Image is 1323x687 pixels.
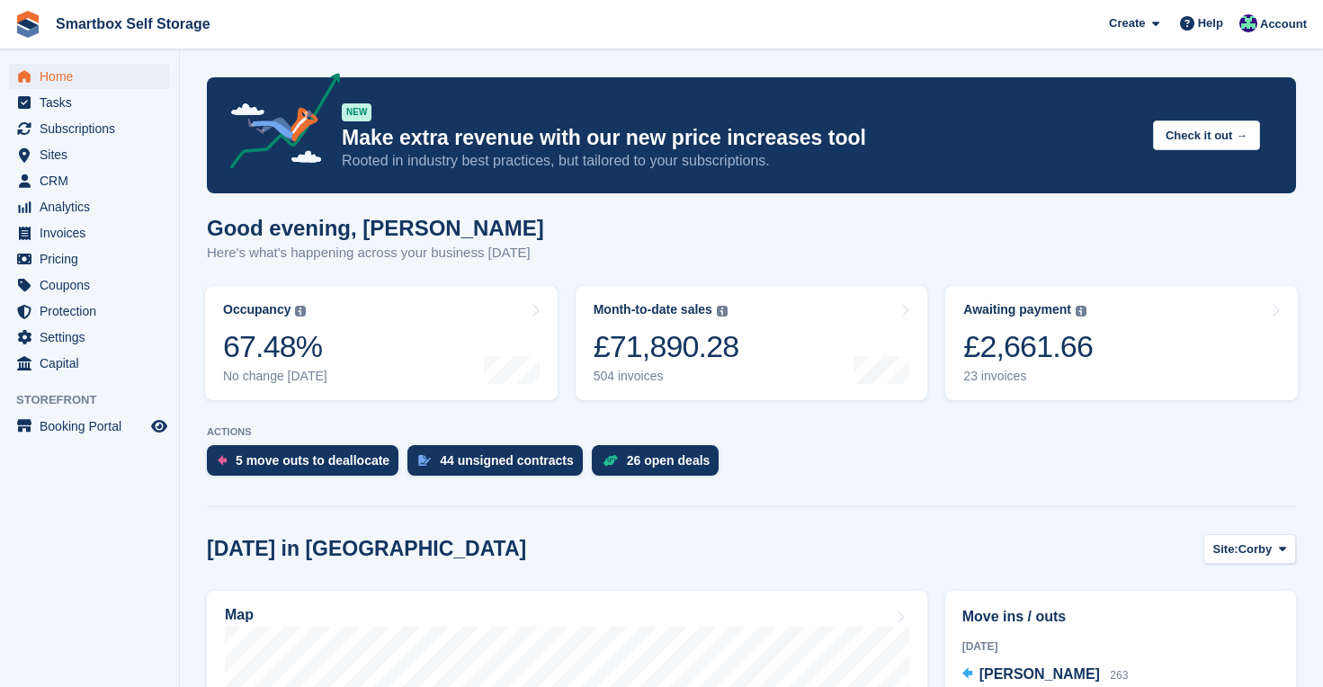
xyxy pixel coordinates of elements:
div: 44 unsigned contracts [440,453,574,468]
span: Capital [40,351,147,376]
button: Check it out → [1153,120,1260,150]
div: NEW [342,103,371,121]
a: menu [9,246,170,272]
a: menu [9,414,170,439]
span: Pricing [40,246,147,272]
span: Subscriptions [40,116,147,141]
a: 26 open deals [592,445,729,485]
div: 504 invoices [594,369,739,384]
a: menu [9,64,170,89]
a: Smartbox Self Storage [49,9,218,39]
button: Site: Corby [1203,534,1296,564]
span: Tasks [40,90,147,115]
div: [DATE] [962,638,1279,655]
a: menu [9,272,170,298]
a: menu [9,325,170,350]
img: move_outs_to_deallocate_icon-f764333ba52eb49d3ac5e1228854f67142a1ed5810a6f6cc68b1a99e826820c5.svg [218,455,227,466]
div: £71,890.28 [594,328,739,365]
span: Site: [1213,540,1238,558]
img: icon-info-grey-7440780725fd019a000dd9b08b2336e03edf1995a4989e88bcd33f0948082b44.svg [295,306,306,317]
a: menu [9,194,170,219]
a: Preview store [148,415,170,437]
img: deal-1b604bf984904fb50ccaf53a9ad4b4a5d6e5aea283cecdc64d6e3604feb123c2.svg [603,454,618,467]
span: Help [1198,14,1223,32]
h1: Good evening, [PERSON_NAME] [207,216,544,240]
span: [PERSON_NAME] [979,666,1100,682]
span: Settings [40,325,147,350]
span: Invoices [40,220,147,245]
img: contract_signature_icon-13c848040528278c33f63329250d36e43548de30e8caae1d1a13099fd9432cc5.svg [418,455,431,466]
div: Awaiting payment [963,302,1071,317]
img: stora-icon-8386f47178a22dfd0bd8f6a31ec36ba5ce8667c1dd55bd0f319d3a0aa187defe.svg [14,11,41,38]
p: Rooted in industry best practices, but tailored to your subscriptions. [342,151,1139,171]
a: menu [9,299,170,324]
a: menu [9,220,170,245]
a: Occupancy 67.48% No change [DATE] [205,286,558,400]
a: menu [9,116,170,141]
div: Month-to-date sales [594,302,712,317]
span: Protection [40,299,147,324]
span: CRM [40,168,147,193]
span: Home [40,64,147,89]
p: Here's what's happening across your business [DATE] [207,243,544,263]
span: Sites [40,142,147,167]
a: menu [9,168,170,193]
a: menu [9,351,170,376]
a: 5 move outs to deallocate [207,445,407,485]
div: 26 open deals [627,453,711,468]
p: ACTIONS [207,426,1296,438]
span: Booking Portal [40,414,147,439]
p: Make extra revenue with our new price increases tool [342,125,1139,151]
h2: [DATE] in [GEOGRAPHIC_DATA] [207,537,526,561]
span: 263 [1110,669,1128,682]
span: Account [1260,15,1307,33]
a: [PERSON_NAME] 263 [962,664,1129,687]
div: Occupancy [223,302,291,317]
span: Coupons [40,272,147,298]
a: Month-to-date sales £71,890.28 504 invoices [576,286,928,400]
a: menu [9,90,170,115]
div: 5 move outs to deallocate [236,453,389,468]
div: 67.48% [223,328,327,365]
span: Analytics [40,194,147,219]
div: No change [DATE] [223,369,327,384]
div: £2,661.66 [963,328,1093,365]
span: Storefront [16,391,179,409]
a: menu [9,142,170,167]
img: Roger Canham [1239,14,1257,32]
h2: Move ins / outs [962,606,1279,628]
img: icon-info-grey-7440780725fd019a000dd9b08b2336e03edf1995a4989e88bcd33f0948082b44.svg [717,306,728,317]
img: price-adjustments-announcement-icon-8257ccfd72463d97f412b2fc003d46551f7dbcb40ab6d574587a9cd5c0d94... [215,73,341,175]
img: icon-info-grey-7440780725fd019a000dd9b08b2336e03edf1995a4989e88bcd33f0948082b44.svg [1076,306,1086,317]
a: 44 unsigned contracts [407,445,592,485]
span: Create [1109,14,1145,32]
div: 23 invoices [963,369,1093,384]
a: Awaiting payment £2,661.66 23 invoices [945,286,1298,400]
h2: Map [225,607,254,623]
span: Corby [1238,540,1273,558]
